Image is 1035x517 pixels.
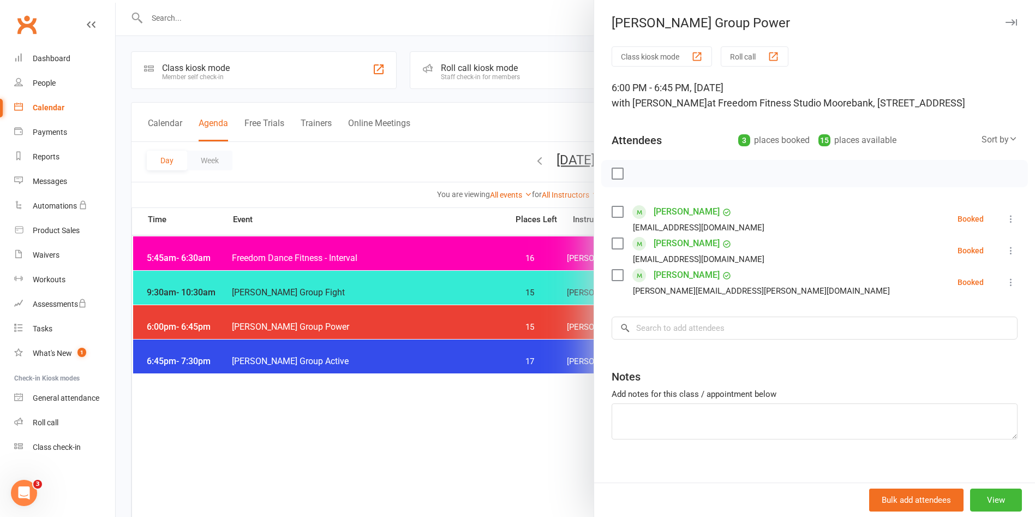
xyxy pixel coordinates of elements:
[707,97,965,109] span: at Freedom Fitness Studio Moorebank, [STREET_ADDRESS]
[14,411,115,435] a: Roll call
[33,275,65,284] div: Workouts
[612,46,712,67] button: Class kiosk mode
[738,133,810,148] div: places booked
[33,251,59,259] div: Waivers
[33,54,70,63] div: Dashboard
[612,388,1018,401] div: Add notes for this class / appointment below
[33,394,99,402] div: General attendance
[14,71,115,96] a: People
[33,177,67,186] div: Messages
[33,226,80,235] div: Product Sales
[33,152,59,161] div: Reports
[818,134,830,146] div: 15
[612,97,707,109] span: with [PERSON_NAME]
[594,15,1035,31] div: [PERSON_NAME] Group Power
[654,266,720,284] a: [PERSON_NAME]
[14,386,115,411] a: General attendance kiosk mode
[33,201,77,210] div: Automations
[33,443,81,451] div: Class check-in
[970,489,1022,512] button: View
[33,128,67,136] div: Payments
[633,221,764,235] div: [EMAIL_ADDRESS][DOMAIN_NAME]
[869,489,964,512] button: Bulk add attendees
[33,300,87,308] div: Assessments
[14,243,115,268] a: Waivers
[11,480,37,506] iframe: Intercom live chat
[721,46,788,67] button: Roll call
[818,133,896,148] div: places available
[14,292,115,317] a: Assessments
[14,194,115,218] a: Automations
[612,80,1018,111] div: 6:00 PM - 6:45 PM, [DATE]
[958,215,984,223] div: Booked
[654,203,720,221] a: [PERSON_NAME]
[14,317,115,341] a: Tasks
[612,317,1018,340] input: Search to add attendees
[982,133,1018,147] div: Sort by
[14,120,115,145] a: Payments
[33,79,56,87] div: People
[738,134,750,146] div: 3
[633,284,890,298] div: [PERSON_NAME][EMAIL_ADDRESS][PERSON_NAME][DOMAIN_NAME]
[33,418,58,427] div: Roll call
[14,268,115,292] a: Workouts
[13,11,40,38] a: Clubworx
[33,349,72,358] div: What's New
[14,169,115,194] a: Messages
[77,348,86,357] span: 1
[612,369,641,384] div: Notes
[958,247,984,254] div: Booked
[14,218,115,243] a: Product Sales
[14,435,115,460] a: Class kiosk mode
[654,235,720,252] a: [PERSON_NAME]
[612,133,662,148] div: Attendees
[14,145,115,169] a: Reports
[633,252,764,266] div: [EMAIL_ADDRESS][DOMAIN_NAME]
[14,341,115,366] a: What's New1
[958,278,984,286] div: Booked
[33,324,52,333] div: Tasks
[33,480,42,489] span: 3
[14,96,115,120] a: Calendar
[14,46,115,71] a: Dashboard
[33,103,64,112] div: Calendar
